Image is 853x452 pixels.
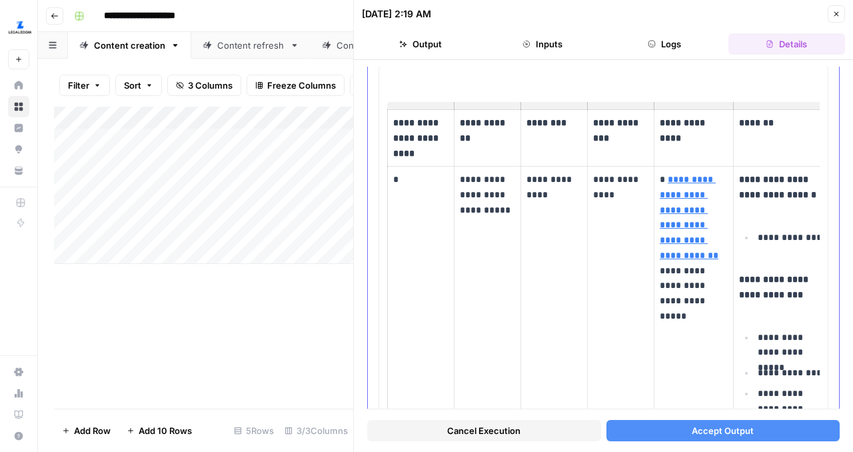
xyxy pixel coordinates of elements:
button: Help + Support [8,425,29,447]
a: Home [8,75,29,96]
a: Content refresh [191,32,311,59]
a: Your Data [8,160,29,181]
div: Content refresh (old) [337,39,425,52]
span: Filter [68,79,89,92]
div: Content refresh [217,39,285,52]
a: Insights [8,117,29,139]
button: Details [728,33,845,55]
span: Sort [124,79,141,92]
button: Accept Output [606,420,840,441]
span: Cancel Execution [447,424,520,437]
a: Opportunities [8,139,29,160]
div: 3/3 Columns [279,420,353,441]
div: 5 Rows [229,420,279,441]
button: Filter [59,75,110,96]
img: LegalZoom Logo [8,15,32,39]
a: Content creation [68,32,191,59]
a: Settings [8,361,29,383]
a: Learning Hub [8,404,29,425]
button: Workspace: LegalZoom [8,11,29,44]
button: Freeze Columns [247,75,345,96]
a: Usage [8,383,29,404]
button: Cancel Execution [367,420,601,441]
span: Add Row [74,424,111,437]
span: Freeze Columns [267,79,336,92]
div: [DATE] 2:19 AM [362,7,431,21]
button: Add Row [54,420,119,441]
button: Inputs [484,33,600,55]
button: 3 Columns [167,75,241,96]
div: Content creation [94,39,165,52]
span: Accept Output [692,424,754,437]
a: Content refresh (old) [311,32,451,59]
span: Add 10 Rows [139,424,192,437]
span: 3 Columns [188,79,233,92]
a: Browse [8,96,29,117]
button: Output [362,33,478,55]
button: Logs [606,33,723,55]
button: Sort [115,75,162,96]
button: Add 10 Rows [119,420,200,441]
